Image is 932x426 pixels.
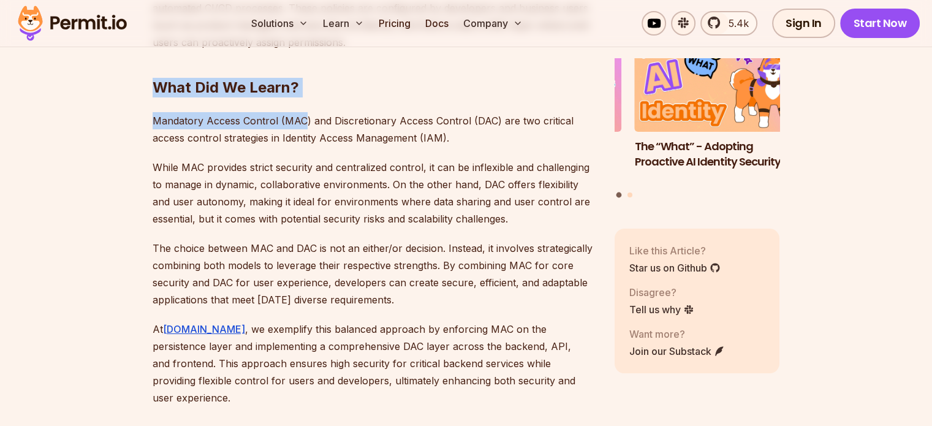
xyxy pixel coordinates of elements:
[153,112,595,146] p: Mandatory Access Control (MAC) and Discretionary Access Control (DAC) are two critical access con...
[12,2,132,44] img: Permit logo
[635,39,800,132] img: The “What” - Adopting Proactive AI Identity Security
[840,9,920,38] a: Start Now
[627,192,632,197] button: Go to slide 2
[635,139,800,170] h3: The “What” - Adopting Proactive AI Identity Security
[456,39,621,132] img: MAC, DAC, RBAC, and FGA: A Journey Through Access Control
[153,159,595,227] p: While MAC provides strict security and centralized control, it can be inflexible and challenging ...
[163,323,245,335] a: [DOMAIN_NAME]
[629,261,721,275] a: Star us on Github
[721,16,749,31] span: 5.4k
[629,302,694,317] a: Tell us why
[700,11,757,36] a: 5.4k
[635,39,800,185] li: 1 of 2
[772,9,835,38] a: Sign In
[629,285,694,300] p: Disagree?
[246,11,313,36] button: Solutions
[629,344,725,359] a: Join our Substack
[629,327,725,341] p: Want more?
[616,192,622,198] button: Go to slide 1
[456,39,621,185] li: 2 of 2
[153,240,595,308] p: The choice between MAC and DAC is not an either/or decision. Instead, it involves strategically c...
[458,11,528,36] button: Company
[615,39,780,200] div: Posts
[318,11,369,36] button: Learn
[629,243,721,258] p: Like this Article?
[456,139,621,184] h3: MAC, DAC, RBAC, and FGA: A Journey Through Access Control
[153,321,595,406] p: At , we exemplify this balanced approach by enforcing MAC on the persistence layer and implementi...
[420,11,453,36] a: Docs
[635,39,800,185] a: The “What” - Adopting Proactive AI Identity SecurityThe “What” - Adopting Proactive AI Identity S...
[153,29,595,97] h2: What Did We Learn?
[374,11,415,36] a: Pricing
